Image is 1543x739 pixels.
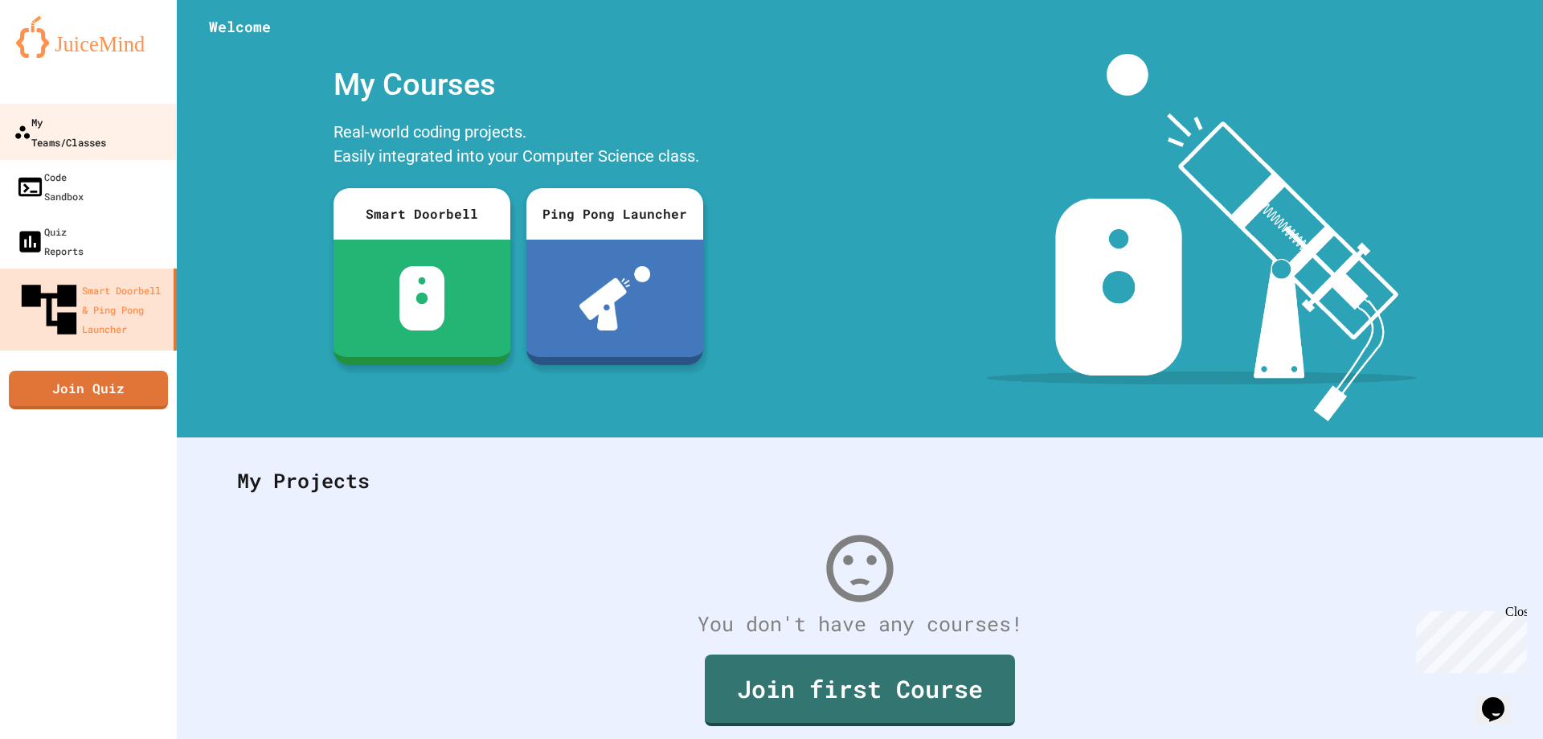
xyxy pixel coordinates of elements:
[705,655,1015,726] a: Join first Course
[579,266,651,330] img: ppl-with-ball.png
[9,371,168,409] a: Join Quiz
[221,450,1499,512] div: My Projects
[986,54,1417,421] img: banner-image-my-projects.png
[526,188,703,240] div: Ping Pong Launcher
[6,6,111,102] div: Chat with us now!Close
[1475,675,1527,723] iframe: chat widget
[325,54,711,116] div: My Courses
[221,609,1499,639] div: You don't have any courses!
[16,277,167,343] div: Smart Doorbell & Ping Pong Launcher
[1410,605,1527,673] iframe: chat widget
[334,188,510,240] div: Smart Doorbell
[16,222,84,261] div: Quiz Reports
[325,116,711,176] div: Real-world coding projects. Easily integrated into your Computer Science class.
[14,112,106,151] div: My Teams/Classes
[16,16,161,58] img: logo-orange.svg
[16,167,84,206] div: Code Sandbox
[399,266,445,330] img: sdb-white.svg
